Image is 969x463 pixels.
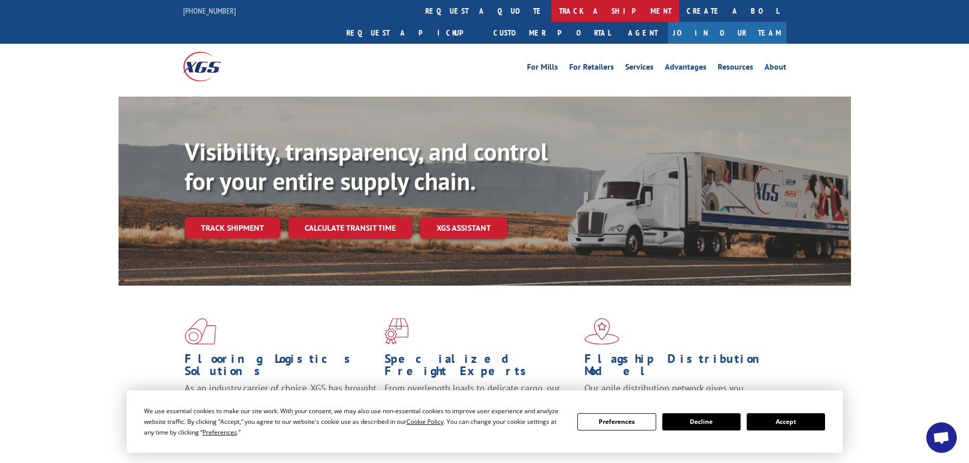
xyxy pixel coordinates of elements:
[625,63,654,74] a: Services
[185,217,280,238] a: Track shipment
[665,63,707,74] a: Advantages
[718,63,753,74] a: Resources
[385,382,577,427] p: From overlength loads to delicate cargo, our experienced staff knows the best way to move your fr...
[127,390,843,453] div: Cookie Consent Prompt
[420,217,507,239] a: XGS ASSISTANT
[385,318,408,345] img: xgs-icon-focused-on-flooring-red
[584,353,777,382] h1: Flagship Distribution Model
[668,22,786,44] a: Join Our Team
[765,63,786,74] a: About
[339,22,486,44] a: Request a pickup
[486,22,618,44] a: Customer Portal
[288,217,412,239] a: Calculate transit time
[926,422,957,453] div: Open chat
[584,318,620,345] img: xgs-icon-flagship-distribution-model-red
[662,413,741,430] button: Decline
[185,318,216,345] img: xgs-icon-total-supply-chain-intelligence-red
[183,6,236,16] a: [PHONE_NUMBER]
[202,428,237,437] span: Preferences
[185,382,376,418] span: As an industry carrier of choice, XGS has brought innovation and dedication to flooring logistics...
[385,353,577,382] h1: Specialized Freight Experts
[569,63,614,74] a: For Retailers
[185,136,548,197] b: Visibility, transparency, and control for your entire supply chain.
[584,382,772,406] span: Our agile distribution network gives you nationwide inventory management on demand.
[527,63,558,74] a: For Mills
[144,406,565,438] div: We use essential cookies to make our site work. With your consent, we may also use non-essential ...
[185,353,377,382] h1: Flooring Logistics Solutions
[406,417,444,426] span: Cookie Policy
[618,22,668,44] a: Agent
[747,413,825,430] button: Accept
[577,413,656,430] button: Preferences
